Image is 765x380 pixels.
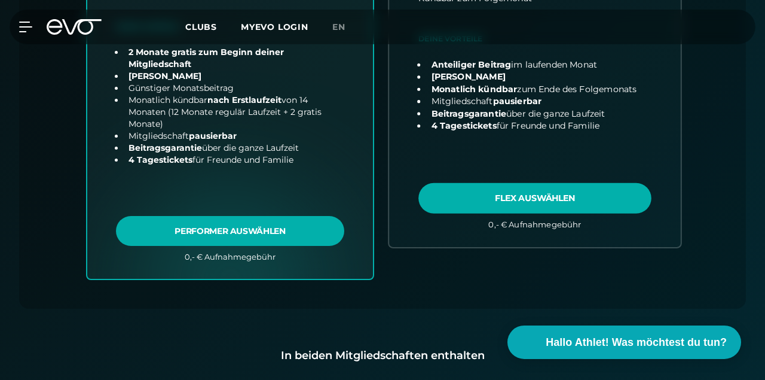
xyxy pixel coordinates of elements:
a: Clubs [185,21,241,32]
a: MYEVO LOGIN [241,22,308,32]
span: en [332,22,345,32]
span: Clubs [185,22,217,32]
a: en [332,20,360,34]
span: Hallo Athlet! Was möchtest du tun? [546,335,727,351]
div: In beiden Mitgliedschaften enthalten [38,347,727,364]
button: Hallo Athlet! Was möchtest du tun? [507,326,741,359]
